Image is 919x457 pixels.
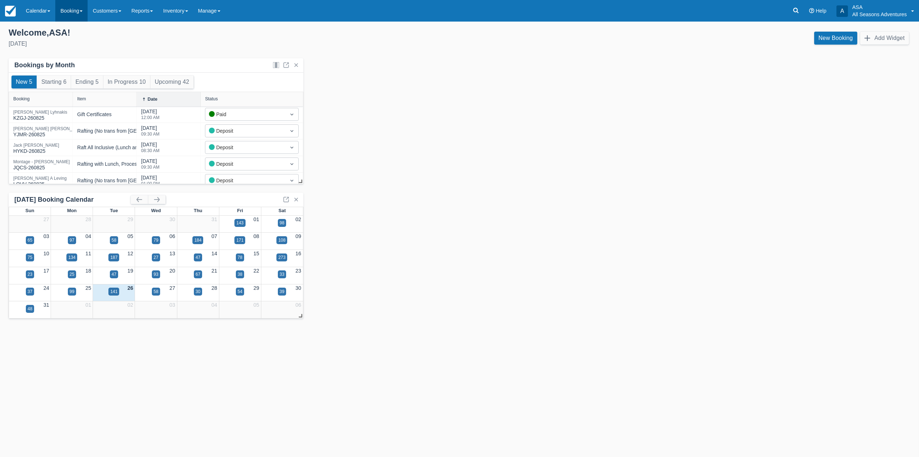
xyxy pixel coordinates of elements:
a: 01 [253,216,259,222]
div: 47 [112,271,116,278]
div: Deposit [209,143,282,151]
a: 03 [169,302,175,308]
div: 25 [70,271,74,278]
img: checkfront-main-nav-mini-logo.png [5,6,16,17]
div: Paid [209,110,282,118]
div: [DATE] [141,124,159,141]
a: 07 [211,233,217,239]
div: 65 [28,237,32,243]
button: New 5 [11,76,37,88]
div: 39 [280,288,284,295]
p: All Seasons Adventures [852,11,907,18]
a: 04 [85,233,91,239]
a: 28 [211,285,217,291]
button: Starting 6 [37,76,71,88]
a: [PERSON_NAME] A LevingLQVV-260825 [13,179,67,182]
div: Deposit [209,177,282,184]
a: 21 [211,268,217,274]
div: 171 [236,237,243,243]
div: [DATE] [141,174,160,190]
button: Add Widget [860,32,909,45]
div: [PERSON_NAME] Lyhnakis [13,110,67,114]
a: 01 [85,302,91,308]
div: Item [77,96,86,101]
div: 23 [28,271,32,278]
span: Dropdown icon [288,144,295,151]
div: 47 [196,254,200,261]
div: HYKD-260825 [13,143,59,155]
div: 273 [278,254,285,261]
div: 187 [110,254,117,261]
div: 08:30 AM [141,148,159,153]
div: 48 [28,306,32,312]
div: 58 [112,237,116,243]
span: Dropdown icon [288,127,295,134]
a: 27 [43,216,49,222]
div: 38 [238,271,242,278]
div: Status [205,96,218,101]
div: Gift Certificates [77,111,112,118]
div: YJMR-260825 [13,127,86,138]
a: 24 [43,285,49,291]
div: 58 [154,288,158,295]
span: Sat [279,208,286,213]
div: [PERSON_NAME] A Leving [13,176,67,180]
span: Thu [194,208,202,213]
div: Rafting with Lunch, Processing Fee [77,160,156,168]
div: Date [148,97,157,102]
button: Upcoming 42 [150,76,193,88]
div: [PERSON_NAME] [PERSON_NAME] [13,127,86,131]
div: 09:30 AM [141,132,159,136]
span: Dropdown icon [288,160,295,168]
a: 30 [295,285,301,291]
span: Sun [25,208,34,213]
p: ASA [852,4,907,11]
span: Help [816,8,826,14]
a: 09 [295,233,301,239]
i: Help [809,8,814,13]
div: KZGJ-260825 [13,110,67,122]
div: Deposit [209,160,282,168]
div: 97 [70,237,74,243]
a: 02 [295,216,301,222]
a: 05 [253,302,259,308]
div: 98 [280,220,284,226]
a: [PERSON_NAME] [PERSON_NAME]YJMR-260825 [13,129,86,133]
a: Jack [PERSON_NAME]HYKD-260825 [13,146,59,149]
div: 99 [70,288,74,295]
a: 28 [85,216,91,222]
div: Rafting (No trans from [GEOGRAPHIC_DATA] or lunch), Processing Fee [77,177,239,184]
div: 01:00 PM [141,182,160,186]
a: 18 [85,268,91,274]
a: 15 [253,251,259,256]
a: 14 [211,251,217,256]
div: 78 [238,254,242,261]
div: [DATE] Booking Calendar [14,196,131,204]
a: 16 [295,251,301,256]
span: Tue [110,208,118,213]
div: 93 [154,271,158,278]
a: 17 [43,268,49,274]
div: 108 [278,237,285,243]
a: 25 [85,285,91,291]
a: 27 [169,285,175,291]
div: 37 [28,288,32,295]
a: 19 [127,268,133,274]
div: 27 [154,254,158,261]
div: A [836,5,848,17]
a: 23 [295,268,301,274]
a: 02 [127,302,133,308]
div: 54 [238,288,242,295]
a: 29 [253,285,259,291]
span: Dropdown icon [288,111,295,118]
a: New Booking [814,32,857,45]
div: Deposit [209,127,282,135]
a: 04 [211,302,217,308]
div: 33 [280,271,284,278]
span: Wed [151,208,161,213]
a: 05 [127,233,133,239]
a: 31 [211,216,217,222]
div: [DATE] [9,40,454,48]
div: [DATE] [141,141,159,157]
div: 12:00 AM [141,115,159,120]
